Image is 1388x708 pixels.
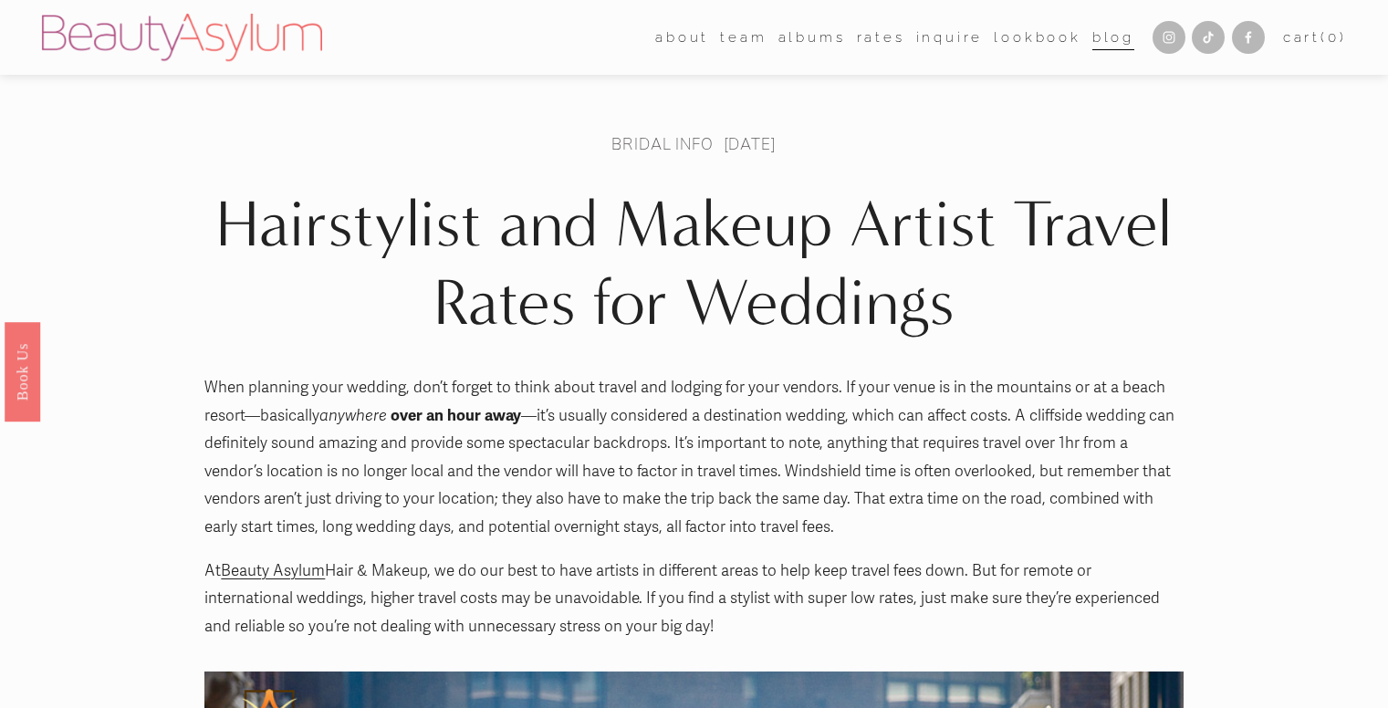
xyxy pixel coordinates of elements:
a: albums [778,24,846,51]
a: Beauty Asylum [221,561,325,580]
a: Blog [1092,24,1134,51]
p: At Hair & Makeup, we do our best to have artists in different areas to help keep travel fees down... [204,557,1183,641]
h1: Hairstylist and Makeup Artist Travel Rates for Weddings [204,185,1183,342]
a: 0 items in cart [1283,26,1347,50]
a: Book Us [5,322,40,422]
p: When planning your wedding, don’t forget to think about travel and lodging for your vendors. If y... [204,374,1183,542]
a: Rates [857,24,905,51]
img: Beauty Asylum | Bridal Hair &amp; Makeup Charlotte &amp; Atlanta [42,14,322,61]
a: Instagram [1153,21,1185,54]
strong: over an hour away [391,406,521,425]
span: [DATE] [724,133,777,154]
em: anywhere [319,406,387,425]
span: team [720,26,767,50]
a: Inquire [916,24,984,51]
a: Bridal Info [611,133,713,154]
a: Lookbook [994,24,1080,51]
span: about [655,26,709,50]
span: 0 [1328,29,1340,46]
a: Facebook [1232,21,1265,54]
a: TikTok [1192,21,1225,54]
span: ( ) [1320,29,1346,46]
a: folder dropdown [655,24,709,51]
a: folder dropdown [720,24,767,51]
